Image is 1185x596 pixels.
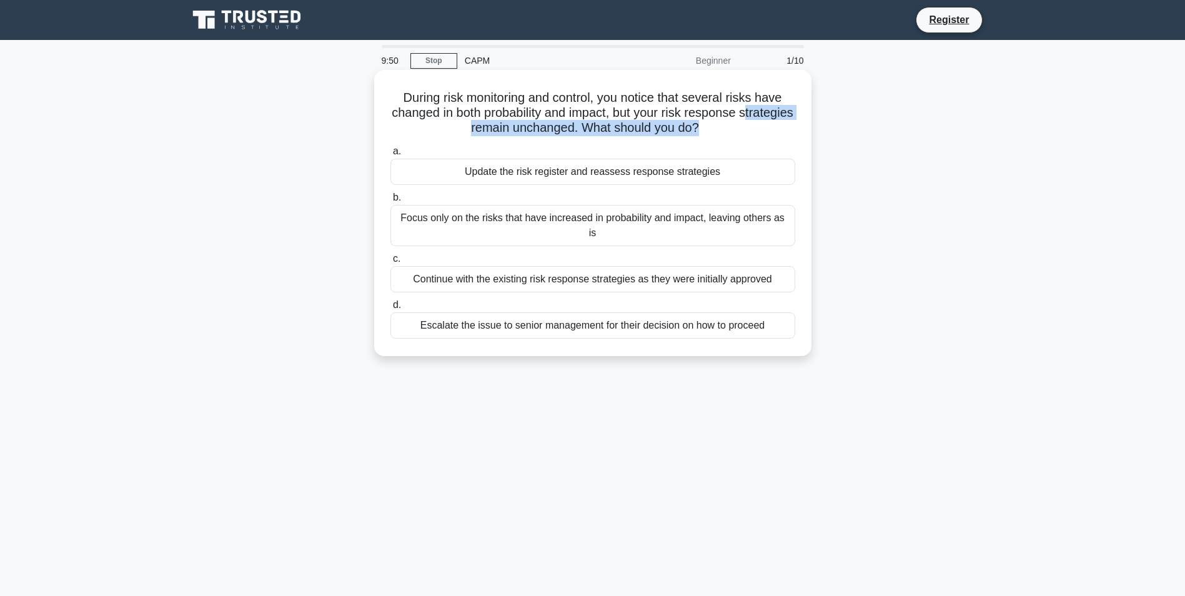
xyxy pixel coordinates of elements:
div: Update the risk register and reassess response strategies [390,159,795,185]
div: 9:50 [374,48,410,73]
a: Register [921,12,976,27]
h5: During risk monitoring and control, you notice that several risks have changed in both probabilit... [389,90,796,136]
div: Beginner [629,48,738,73]
div: CAPM [457,48,629,73]
div: 1/10 [738,48,811,73]
div: Focus only on the risks that have increased in probability and impact, leaving others as is [390,205,795,246]
a: Stop [410,53,457,69]
span: c. [393,253,400,264]
span: b. [393,192,401,202]
span: d. [393,299,401,310]
span: a. [393,146,401,156]
div: Continue with the existing risk response strategies as they were initially approved [390,266,795,292]
div: Escalate the issue to senior management for their decision on how to proceed [390,312,795,339]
